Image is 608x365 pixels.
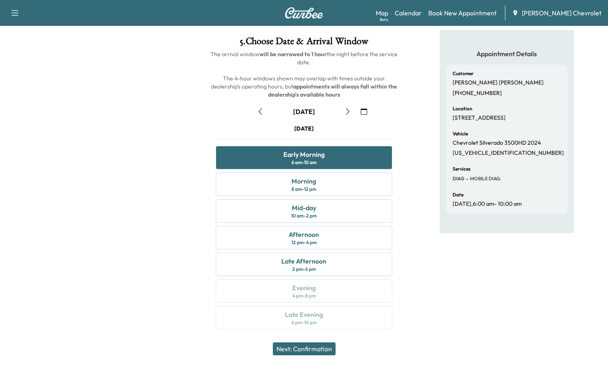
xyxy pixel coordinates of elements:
[453,150,564,157] p: [US_VEHICLE_IDENTIFICATION_NUMBER]
[291,213,317,219] div: 10 am - 2 pm
[281,256,326,266] div: Late Afternoon
[468,175,501,182] span: MOBILE DIAG.
[453,139,541,147] p: Chevrolet Silverado 3500HD 2024
[453,114,506,122] p: [STREET_ADDRESS]
[453,79,544,87] p: [PERSON_NAME] [PERSON_NAME]
[291,186,316,192] div: 8 am - 12 pm
[285,7,323,19] img: Curbee Logo
[292,266,316,272] div: 2 pm - 6 pm
[291,176,316,186] div: Morning
[289,230,319,239] div: Afternoon
[522,8,602,18] span: [PERSON_NAME] Chevrolet
[291,239,317,246] div: 12 pm - 4 pm
[453,167,470,171] h6: Services
[395,8,422,18] a: Calendar
[210,51,399,98] span: The arrival window the night before the service date. The 4-hour windows shown may overlap with t...
[273,342,336,355] button: Next: Confirmation
[453,71,474,76] h6: Customer
[464,175,468,183] span: -
[283,150,325,159] div: Early Morning
[446,49,568,58] h5: Appointment Details
[453,200,522,208] p: [DATE] , 6:00 am - 10:00 am
[259,51,327,58] b: will be narrowed to 1 hour
[453,192,463,197] h6: Date
[453,131,468,136] h6: Vehicle
[291,159,317,166] div: 6 am - 10 am
[209,36,399,50] h1: 5 . Choose Date & Arrival Window
[453,106,472,111] h6: Location
[453,90,502,97] p: [PHONE_NUMBER]
[380,17,388,23] div: Beta
[268,83,398,98] b: appointments will always fall within the dealership's available hours
[428,8,497,18] a: Book New Appointment
[376,8,388,18] a: MapBeta
[453,175,464,182] span: DIAG
[293,107,315,116] div: [DATE]
[292,203,316,213] div: Mid-day
[294,124,314,133] div: [DATE]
